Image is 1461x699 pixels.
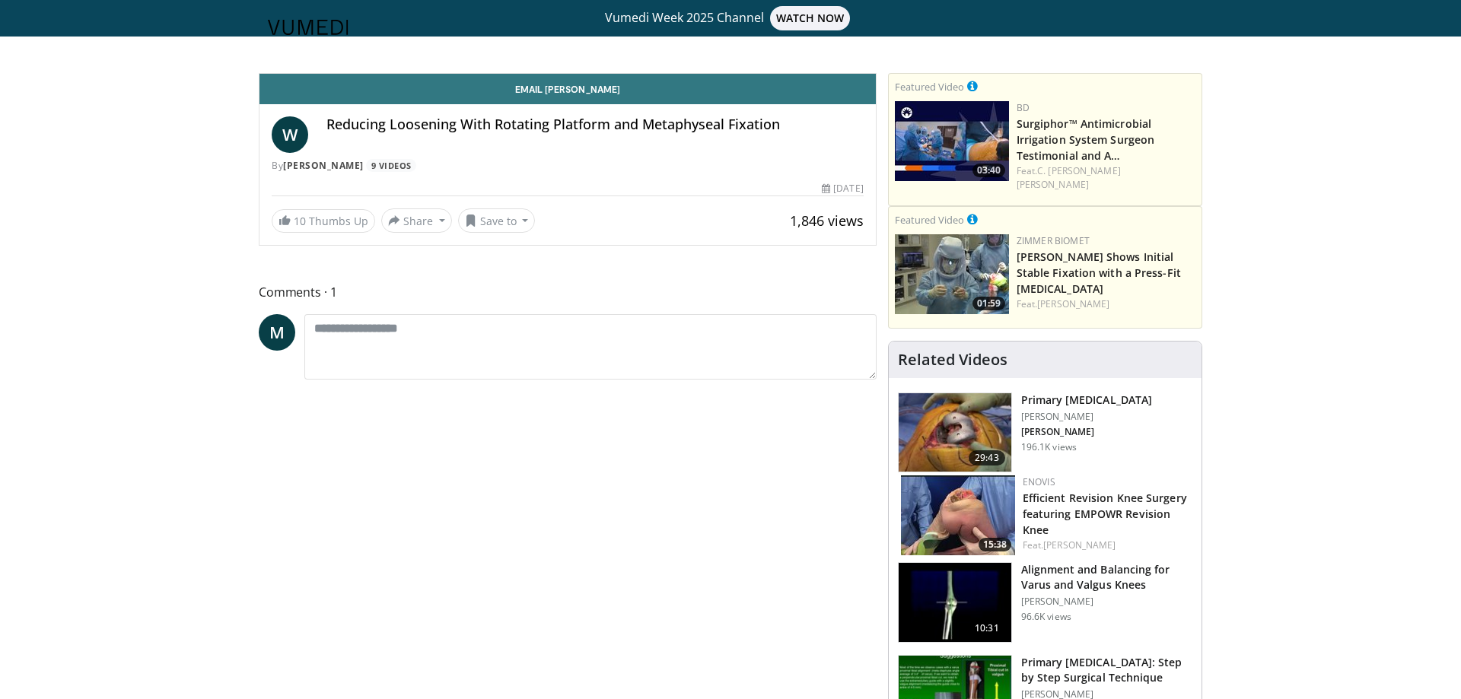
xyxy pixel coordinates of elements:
[366,159,416,172] a: 9 Videos
[1023,475,1055,488] a: Enovis
[901,475,1015,555] img: 2c6dc023-217a-48ee-ae3e-ea951bf834f3.150x105_q85_crop-smart_upscale.jpg
[1021,562,1192,593] h3: Alignment and Balancing for Varus and Valgus Knees
[967,78,978,94] a: This is paid for by BD
[1021,611,1071,623] p: 96.6K views
[1021,441,1077,453] p: 196.1K views
[1023,491,1187,537] a: Efficient Revision Knee Surgery featuring EMPOWR Revision Knee
[1021,596,1192,608] p: [PERSON_NAME]
[1017,164,1121,191] a: C. [PERSON_NAME] [PERSON_NAME]
[895,234,1009,314] a: 01:59
[1021,426,1152,438] p: Michael Berend
[381,208,452,233] button: Share
[1023,539,1189,552] div: Feat.
[899,393,1011,472] img: 297061_3.png.150x105_q85_crop-smart_upscale.jpg
[898,392,1192,473] a: 29:43 Primary [MEDICAL_DATA] [PERSON_NAME] [PERSON_NAME] 196.1K views
[895,101,1009,181] a: 03:40
[1021,655,1192,685] h3: Primary [MEDICAL_DATA]: Step by Step Surgical Technique
[1017,234,1090,247] a: Zimmer Biomet
[259,282,877,302] span: Comments 1
[1017,116,1155,163] a: Surgiphor™ Antimicrobial Irrigation System Surgeon Testimonial and A…
[822,182,863,195] div: [DATE]
[898,351,1007,369] h4: Related Videos
[899,563,1011,642] img: 38523_0000_3.png.150x105_q85_crop-smart_upscale.jpg
[1017,297,1195,311] div: Feat.
[972,297,1005,310] span: 01:59
[259,314,295,351] a: M
[1021,411,1152,423] p: [PERSON_NAME]
[272,159,864,173] div: By
[294,214,306,228] span: 10
[1017,249,1181,296] a: [PERSON_NAME] Shows Initial Stable Fixation with a Press-Fit [MEDICAL_DATA]
[283,159,364,172] a: [PERSON_NAME]
[901,475,1015,555] a: 15:38
[1021,392,1152,408] h3: Primary [MEDICAL_DATA]
[790,211,864,230] span: 1,846 views
[1043,539,1116,551] a: [PERSON_NAME]
[259,74,876,104] a: Email [PERSON_NAME]
[972,164,1005,177] span: 03:40
[268,20,349,35] img: VuMedi Logo
[895,101,1009,181] img: 70422da6-974a-44ac-bf9d-78c82a89d891.150x105_q85_crop-smart_upscale.jpg
[1017,101,1030,114] a: BD
[969,621,1005,636] span: 10:31
[272,209,375,233] a: 10 Thumbs Up
[967,211,978,227] a: This is paid for by Zimmer Biomet
[1017,164,1195,192] div: Feat.
[895,80,964,94] small: Featured Video
[895,213,964,227] small: Featured Video
[458,208,536,233] button: Save to
[1017,115,1195,163] h3: Surgiphor™ Antimicrobial Irrigation System Surgeon Testimonial and Application in Total Knee Arth...
[1037,297,1109,310] a: [PERSON_NAME]
[969,450,1005,465] span: 29:43
[979,538,1011,551] span: 15:38
[272,116,308,153] a: W
[895,234,1009,314] img: 6bc46ad6-b634-4876-a934-24d4e08d5fac.150x105_q85_crop-smart_upscale.jpg
[898,562,1192,643] a: 10:31 Alignment and Balancing for Varus and Valgus Knees [PERSON_NAME] 96.6K views
[326,116,864,133] h4: Reducing Loosening With Rotating Platform and Metaphyseal Fixation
